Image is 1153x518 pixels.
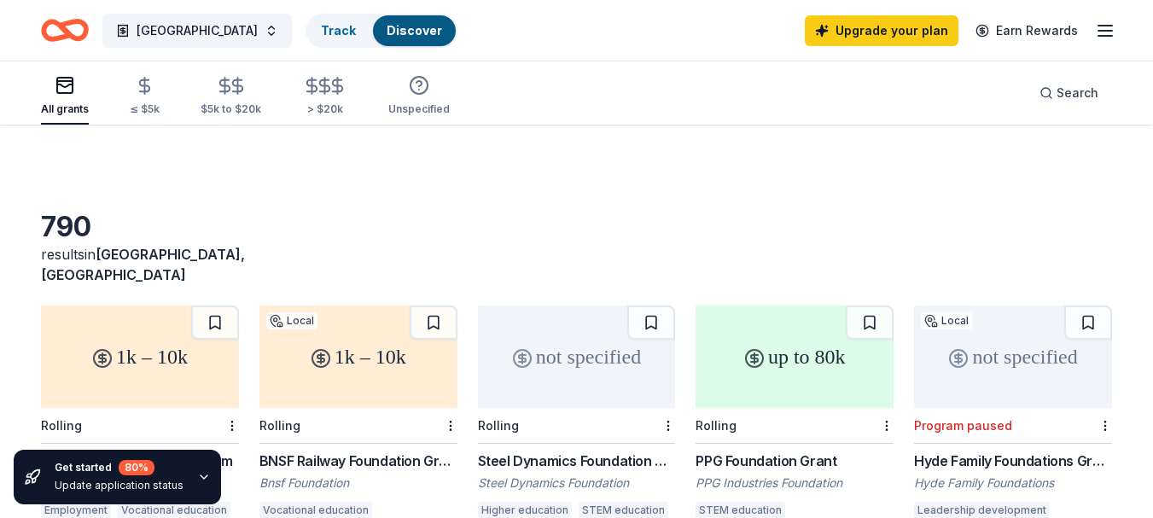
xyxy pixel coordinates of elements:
div: Rolling [696,418,737,433]
div: 1k – 10k [259,306,457,408]
button: ≤ $5k [130,69,160,125]
button: [GEOGRAPHIC_DATA] [102,14,292,48]
div: Bnsf Foundation [259,474,457,492]
div: results [41,244,239,285]
div: BNSF Railway Foundation Grants [259,451,457,471]
div: 80 % [119,460,154,475]
div: All grants [41,102,89,116]
button: Unspecified [388,68,450,125]
div: Hyde Family Foundations [914,474,1112,492]
button: > $20k [302,69,347,125]
div: Steel Dynamics Foundation [478,474,676,492]
div: Hyde Family Foundations Grant [914,451,1112,471]
div: Local [921,312,972,329]
div: PPG Foundation Grant [696,451,894,471]
span: Search [1057,83,1098,103]
div: Program paused [914,418,1012,433]
div: 790 [41,210,239,244]
span: [GEOGRAPHIC_DATA] [137,20,258,41]
div: Update application status [55,479,183,492]
button: Search [1026,76,1112,110]
div: Rolling [478,418,519,433]
div: not specified [914,306,1112,408]
div: $5k to $20k [201,102,261,116]
a: Home [41,10,89,50]
div: PPG Industries Foundation [696,474,894,492]
button: All grants [41,68,89,125]
div: Local [266,312,317,329]
div: Unspecified [388,102,450,116]
a: Earn Rewards [965,15,1088,46]
a: Upgrade your plan [805,15,958,46]
span: in [41,246,245,283]
a: Track [321,23,356,38]
div: ≤ $5k [130,102,160,116]
div: not specified [478,306,676,408]
button: $5k to $20k [201,69,261,125]
a: Discover [387,23,442,38]
span: [GEOGRAPHIC_DATA], [GEOGRAPHIC_DATA] [41,246,245,283]
button: TrackDiscover [306,14,457,48]
div: 1k – 10k [41,306,239,408]
div: Rolling [41,418,82,433]
div: > $20k [302,102,347,116]
div: Steel Dynamics Foundation Grant [478,451,676,471]
div: up to 80k [696,306,894,408]
div: Rolling [259,418,300,433]
div: Get started [55,460,183,475]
